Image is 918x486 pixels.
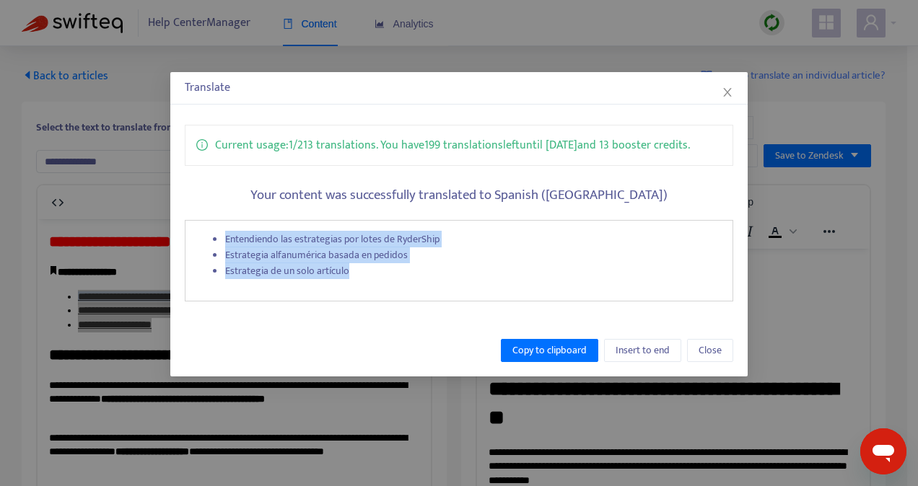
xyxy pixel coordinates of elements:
span: info-circle [196,136,208,151]
span: close [722,87,733,98]
div: Translate [185,79,733,97]
button: Close [687,339,733,362]
span: Insert to end [616,343,670,358]
span: Close [699,343,722,358]
button: Insert to end [604,339,681,362]
span: Copy to clipboard [512,343,587,358]
h5: Your content was successfully translated to Spanish ([GEOGRAPHIC_DATA]) [185,187,733,204]
a: Estrategia alfanumérica basada en pedidos [225,247,408,263]
iframe: Button to launch messaging window [860,428,906,474]
button: Close [720,84,735,100]
button: Copy to clipboard [501,339,598,362]
a: Entendiendo las estrategias por lotes de RyderShip [225,231,440,247]
p: Current usage: 1 / 213 translations . You have 199 translations left until [DATE] and 13 booster ... [215,136,690,154]
a: Estrategia de un solo artículo [225,262,349,279]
